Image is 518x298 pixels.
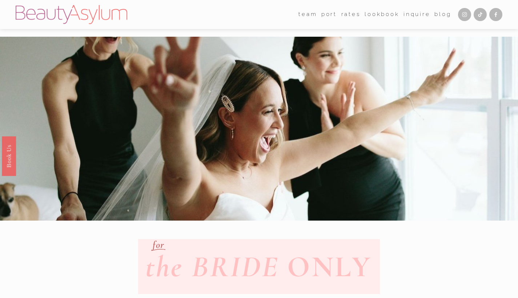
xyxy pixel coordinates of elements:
[298,9,317,20] span: team
[287,249,372,285] strong: ONLY
[2,136,16,176] a: Book Us
[321,9,337,20] a: port
[365,9,399,20] a: Lookbook
[298,9,317,20] a: folder dropdown
[403,9,430,20] a: Inquire
[434,9,451,20] a: Blog
[153,239,164,251] em: for
[16,5,127,24] img: Beauty Asylum | Bridal Hair &amp; Makeup Charlotte &amp; Atlanta
[145,249,279,285] em: the BRIDE
[489,8,502,21] a: Facebook
[474,8,487,21] a: TikTok
[458,8,471,21] a: Instagram
[341,9,361,20] a: Rates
